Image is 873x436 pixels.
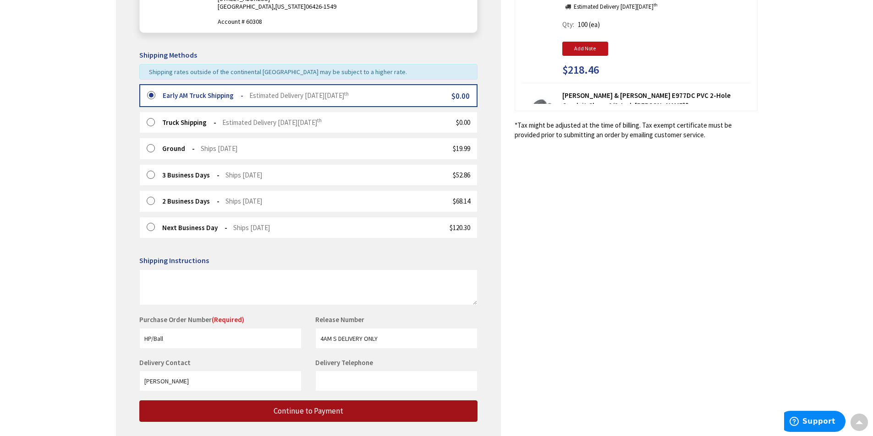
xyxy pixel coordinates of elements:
[249,91,349,100] span: Estimated Delivery [DATE][DATE]
[515,120,758,140] : *Tax might be adjusted at the time of billing. Tax exempt certificate must be provided prior to s...
[275,2,306,11] span: [US_STATE]
[149,68,407,76] span: Shipping rates outside of the continental [GEOGRAPHIC_DATA] may be subject to a higher rate.
[212,315,244,324] span: (Required)
[139,256,209,265] span: Shipping Instructions
[162,118,216,127] strong: Truck Shipping
[274,406,343,416] span: Continue to Payment
[578,20,587,29] span: 100
[225,171,262,179] span: Ships [DATE]
[589,20,600,29] span: (ea)
[222,118,322,127] span: Estimated Delivery [DATE][DATE]
[139,51,478,59] h5: Shipping Methods
[451,91,470,101] span: $0.00
[562,91,750,110] strong: [PERSON_NAME] & [PERSON_NAME] E977DC PVC 2-Hole Conduit Clamp 1/2-Inch [PERSON_NAME]®
[315,358,375,367] label: Delivery Telephone
[526,94,554,123] img: Thomas & Betts E977DC PVC 2-Hole Conduit Clamp 1/2-Inch Carlon®
[162,144,195,153] strong: Ground
[453,144,470,153] span: $19.99
[453,197,470,205] span: $68.14
[139,328,302,349] input: Purchase Order Number
[562,64,599,76] span: $218.46
[139,400,478,422] button: Continue to Payment
[162,197,220,205] strong: 2 Business Days
[315,328,478,349] input: Release Number
[562,20,573,29] span: Qty
[344,91,349,97] sup: th
[162,171,220,179] strong: 3 Business Days
[453,171,470,179] span: $52.86
[139,315,244,324] label: Purchase Order Number
[315,315,364,324] label: Release Number
[218,18,461,26] span: Account # 60308
[201,144,237,153] span: Ships [DATE]
[317,117,322,124] sup: th
[574,3,658,11] p: Estimated Delivery [DATE][DATE]
[225,197,262,205] span: Ships [DATE]
[450,223,470,232] span: $120.30
[163,91,243,100] strong: Early AM Truck Shipping
[456,118,470,127] span: $0.00
[233,223,270,232] span: Ships [DATE]
[306,2,336,11] span: 06426-1549
[162,223,227,232] strong: Next Business Day
[218,2,275,11] span: [GEOGRAPHIC_DATA],
[653,2,658,8] sup: th
[139,358,193,367] label: Delivery Contact
[784,411,846,434] iframe: Opens a widget where you can find more information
